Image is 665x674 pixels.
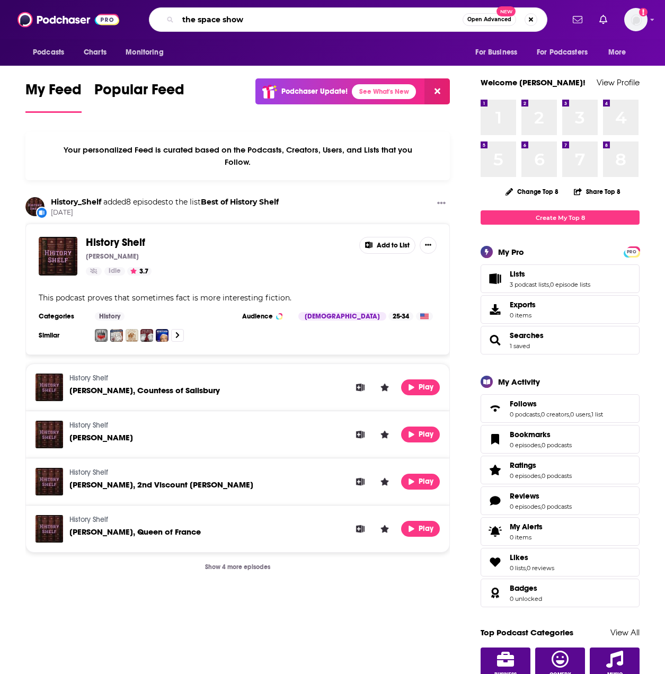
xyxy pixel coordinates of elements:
[481,77,586,87] a: Welcome [PERSON_NAME]!
[352,521,368,537] button: Add to List
[156,329,169,342] a: The Weekly Show with Jon Stewart
[498,377,540,387] div: My Activity
[377,521,393,537] button: Leave a Rating
[419,430,435,439] span: Play
[510,522,543,531] span: My Alerts
[25,81,82,113] a: My Feed
[510,534,543,541] span: 0 items
[419,524,435,533] span: Play
[484,463,506,477] a: Ratings
[481,517,640,546] a: My Alerts
[510,460,536,470] span: Ratings
[496,6,516,16] span: New
[540,503,542,510] span: ,
[69,480,253,490] span: [PERSON_NAME], 2nd Viscount [PERSON_NAME]
[401,379,440,395] button: Play
[624,8,648,31] button: Show profile menu
[86,252,139,261] p: [PERSON_NAME]
[178,11,463,28] input: Search podcasts, credits, & more...
[481,264,640,293] span: Lists
[481,295,640,324] a: Exports
[510,342,530,350] a: 1 saved
[510,595,542,602] a: 0 unlocked
[484,302,506,317] span: Exports
[573,181,621,202] button: Share Top 8
[149,7,547,32] div: Search podcasts, credits, & more...
[510,269,590,279] a: Lists
[510,300,536,309] span: Exports
[36,468,63,495] a: George Boleyn, 2nd Viscount Rochford
[591,411,603,418] a: 1 list
[352,427,368,442] button: Add to List
[242,312,290,321] h3: Audience
[484,586,506,600] a: Badges
[86,236,145,249] span: History Shelf
[69,527,201,536] a: Mary Tudor, Queen of France
[17,10,119,30] img: Podchaser - Follow, Share and Rate Podcasts
[39,331,86,340] h3: Similar
[510,460,572,470] a: Ratings
[569,411,570,418] span: ,
[484,401,506,416] a: Follows
[281,87,348,96] p: Podchaser Update!
[481,425,640,454] span: Bookmarks
[467,17,511,22] span: Open Advanced
[510,430,572,439] a: Bookmarks
[86,237,145,249] a: History Shelf
[420,237,437,254] button: Show More Button
[610,627,640,637] a: View All
[510,441,540,449] a: 0 episodes
[510,399,537,409] span: Follows
[95,329,108,342] img: Noble Blood
[25,197,45,216] img: History_Shelf
[51,197,279,207] h3: to the list
[510,472,540,480] a: 0 episodes
[103,197,165,207] span: added 8 episodes
[401,474,440,490] button: Play
[419,477,435,486] span: Play
[484,271,506,286] a: Lists
[377,474,393,490] button: Leave a Rating
[510,269,525,279] span: Lists
[69,515,108,524] a: History Shelf
[401,521,440,537] button: Play
[39,237,77,276] img: History Shelf
[140,329,153,342] img: The Rest Is History
[481,548,640,577] span: Likes
[541,411,569,418] a: 0 creators
[77,42,113,63] a: Charts
[69,480,253,489] a: George Boleyn, 2nd Viscount Rochford
[419,383,435,392] span: Play
[298,312,386,321] div: [DEMOGRAPHIC_DATA]
[484,524,506,539] span: My Alerts
[36,207,48,218] div: New List
[481,456,640,484] span: Ratings
[36,421,63,448] img: John Fisher
[484,493,506,508] a: Reviews
[542,441,572,449] a: 0 podcasts
[510,399,603,409] a: Follows
[377,379,393,395] button: Leave a Rating
[499,185,565,198] button: Change Top 8
[542,503,572,510] a: 0 podcasts
[95,312,125,321] a: History
[475,45,517,60] span: For Business
[352,84,416,99] a: See What's New
[537,45,588,60] span: For Podcasters
[25,81,82,105] span: My Feed
[197,557,279,577] button: Show 4 more episodes
[127,267,152,276] button: 3.7
[549,281,550,288] span: ,
[639,8,648,16] svg: Add a profile image
[624,8,648,31] img: User Profile
[570,411,590,418] a: 0 users
[526,564,527,572] span: ,
[484,432,506,447] a: Bookmarks
[36,515,63,543] img: Mary Tudor, Queen of France
[510,491,572,501] a: Reviews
